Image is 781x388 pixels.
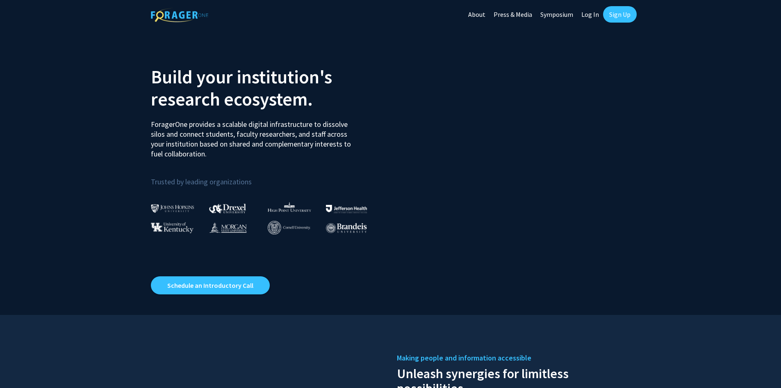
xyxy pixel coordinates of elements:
p: ForagerOne provides a scalable digital infrastructure to dissolve silos and connect students, fac... [151,113,357,159]
img: University of Kentucky [151,222,194,233]
img: Brandeis University [326,223,367,233]
img: Cornell University [268,221,310,234]
h5: Making people and information accessible [397,352,631,364]
h2: Build your institution's research ecosystem. [151,66,385,110]
a: Sign Up [603,6,637,23]
p: Trusted by leading organizations [151,165,385,188]
img: Johns Hopkins University [151,204,194,213]
img: Thomas Jefferson University [326,205,367,213]
img: High Point University [268,202,311,212]
img: Morgan State University [209,222,247,233]
img: Drexel University [209,204,246,213]
a: Opens in a new tab [151,276,270,294]
img: ForagerOne Logo [151,8,208,22]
